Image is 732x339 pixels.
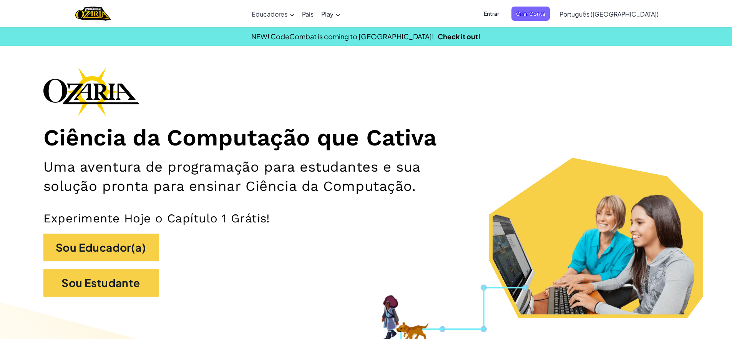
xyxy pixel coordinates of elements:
span: Educadores [252,10,287,18]
a: Ozaria by CodeCombat logo [75,6,111,22]
a: Pais [298,3,317,24]
img: Ozaria branding logo [43,67,139,116]
span: Português ([GEOGRAPHIC_DATA]) [559,10,659,18]
button: Criar Conta [511,7,550,21]
button: Sou Estudante [43,269,159,297]
a: Português ([GEOGRAPHIC_DATA]) [556,3,662,24]
img: Home [75,6,111,22]
h2: Uma aventura de programação para estudantes e sua solução pronta para ensinar Ciência da Computação. [43,157,476,195]
span: Play [321,10,334,18]
span: NEW! CodeCombat is coming to [GEOGRAPHIC_DATA]! [251,32,434,41]
p: Experimente Hoje o Capítulo 1 Grátis! [43,211,689,226]
button: Entrar [479,7,504,21]
h1: Ciência da Computação que Cativa [43,124,689,152]
button: Sou Educador(a) [43,234,159,261]
a: Play [317,3,344,24]
a: Educadores [248,3,298,24]
a: Check it out! [438,32,481,41]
